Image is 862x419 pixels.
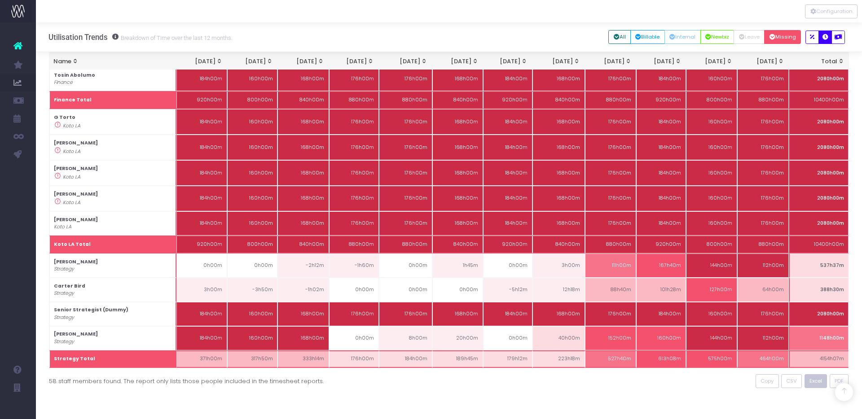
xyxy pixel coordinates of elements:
[227,278,277,302] td: -3h50m
[483,278,532,302] td: -5h12m
[54,258,98,265] strong: [PERSON_NAME]
[277,135,329,160] td: 168h00m
[232,57,273,66] div: [DATE]
[432,160,483,186] td: 168h00m
[176,236,227,253] td: 920h00m
[54,314,74,321] i: Strategy
[809,377,822,385] span: Excel
[483,67,532,92] td: 184h00m
[608,30,631,44] button: All
[537,57,580,66] div: [DATE]
[227,236,277,253] td: 800h00m
[532,211,585,236] td: 168h00m
[686,109,737,135] td: 160h00m
[532,109,585,135] td: 168h00m
[379,253,432,278] td: 0h00m
[277,91,329,109] td: 840h00m
[54,331,98,337] strong: [PERSON_NAME]
[329,109,379,135] td: 176h00m
[282,57,324,66] div: [DATE]
[737,302,788,326] td: 176h00m
[329,253,379,278] td: -1h60m
[532,302,585,326] td: 168h00m
[786,377,797,385] span: CSV
[781,374,802,388] button: CSV
[277,109,329,135] td: 168h00m
[334,57,374,66] div: [DATE]
[686,135,737,160] td: 160h00m
[805,374,827,388] button: Excel
[686,186,737,211] td: 160h00m
[329,52,379,71] th: Apr 25: activate to sort column ascending
[686,52,738,71] th: Nov 25: activate to sort column ascending
[737,160,788,186] td: 176h00m
[737,91,788,109] td: 880h00m
[585,135,636,160] td: 176h00m
[764,30,801,44] button: Missing
[48,33,233,42] h3: Utilisation Trends
[176,186,227,211] td: 184h00m
[789,91,849,109] td: 10400h00m
[636,302,686,326] td: 184h00m
[636,186,686,211] td: 184h00m
[176,302,227,326] td: 184h00m
[789,160,849,186] td: 2080h00m
[329,302,379,326] td: 176h00m
[176,160,227,186] td: 184h00m
[789,109,849,135] td: 2080h00m
[636,52,686,71] th: Oct 25: activate to sort column ascending
[737,135,788,160] td: 176h00m
[737,350,788,368] td: 464h00m
[329,160,379,186] td: 176h00m
[686,326,737,350] td: 144h00m
[636,253,686,278] td: 167h40m
[789,135,849,160] td: 2080h00m
[789,52,849,71] th: Total: activate to sort column ascending
[379,236,432,253] td: 880h00m
[176,91,227,109] td: 920h00m
[636,135,686,160] td: 184h00m
[686,91,737,109] td: 800h00m
[227,160,277,186] td: 160h00m
[63,174,80,181] i: Koto LA
[789,326,849,350] td: 1148h00m
[686,236,737,253] td: 800h00m
[49,350,176,368] th: Strategy Total
[54,290,74,297] i: Strategy
[830,374,849,388] button: PDF
[432,67,483,92] td: 168h00m
[789,211,849,236] td: 2080h00m
[176,278,227,302] td: 3h00m
[532,253,585,278] td: 3h00m
[119,33,233,42] small: Breakdown of Time over the last 12 months.
[835,377,844,385] span: PDF
[378,52,432,71] th: May 25: activate to sort column ascending
[483,160,532,186] td: 184h00m
[176,109,227,135] td: 184h00m
[488,57,528,66] div: [DATE]
[636,109,686,135] td: 184h00m
[54,266,74,273] i: Strategy
[532,52,585,71] th: Aug 25: activate to sort column ascending
[532,278,585,302] td: 12h18m
[432,211,483,236] td: 168h00m
[636,160,686,186] td: 184h00m
[483,211,532,236] td: 184h00m
[789,236,849,253] td: 10400h00m
[432,135,483,160] td: 168h00m
[532,135,585,160] td: 168h00m
[585,211,636,236] td: 176h00m
[227,91,277,109] td: 800h00m
[329,135,379,160] td: 176h00m
[532,160,585,186] td: 168h00m
[532,91,585,109] td: 840h00m
[432,186,483,211] td: 168h00m
[585,350,636,368] td: 527h40m
[379,326,432,350] td: 8h00m
[432,236,483,253] td: 840h00m
[686,278,737,302] td: 127h00m
[329,278,379,302] td: 0h00m
[686,160,737,186] td: 160h00m
[532,326,585,350] td: 40h00m
[277,52,329,71] th: Mar 25: activate to sort column ascending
